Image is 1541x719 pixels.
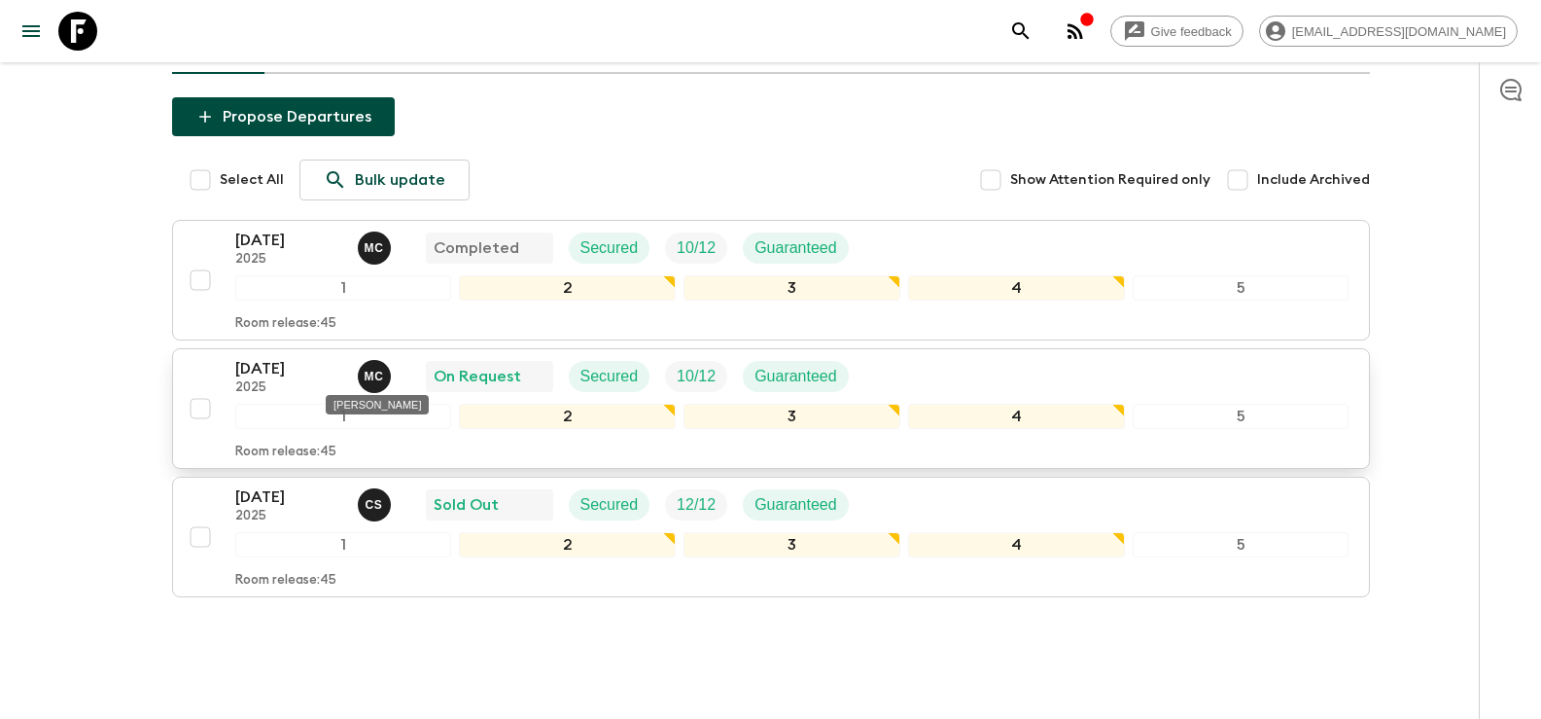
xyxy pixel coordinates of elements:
[358,237,395,253] span: Megan Chinworth
[580,365,639,388] p: Secured
[1133,532,1349,557] div: 5
[754,236,837,260] p: Guaranteed
[459,404,676,429] div: 2
[580,493,639,517] p: Secured
[299,160,470,200] a: Bulk update
[1010,170,1210,190] span: Show Attention Required only
[459,532,676,557] div: 2
[358,360,395,393] button: MC
[459,275,676,301] div: 2
[235,229,342,252] p: [DATE]
[1281,24,1517,39] span: [EMAIL_ADDRESS][DOMAIN_NAME]
[683,532,900,557] div: 3
[665,233,727,264] div: Trip Fill
[366,497,383,513] p: C S
[754,365,837,388] p: Guaranteed
[1133,275,1349,301] div: 5
[235,509,342,524] p: 2025
[12,12,51,51] button: menu
[434,365,521,388] p: On Request
[754,493,837,517] p: Guaranteed
[358,494,395,510] span: Charlie Santiago
[569,233,650,264] div: Secured
[235,573,336,589] p: Room release: 45
[1110,16,1243,47] a: Give feedback
[569,361,650,392] div: Secured
[434,236,519,260] p: Completed
[235,252,342,268] p: 2025
[1259,16,1518,47] div: [EMAIL_ADDRESS][DOMAIN_NAME]
[235,316,336,332] p: Room release: 45
[172,220,1370,341] button: [DATE]2025Megan ChinworthCompletedSecuredTrip FillGuaranteed12345Room release:45
[665,489,727,521] div: Trip Fill
[235,532,452,557] div: 1
[677,236,716,260] p: 10 / 12
[172,477,1370,597] button: [DATE]2025Charlie SantiagoSold OutSecuredTrip FillGuaranteed12345Room release:45
[1140,24,1243,39] span: Give feedback
[677,493,716,517] p: 12 / 12
[683,275,900,301] div: 3
[908,275,1125,301] div: 4
[1133,404,1349,429] div: 5
[235,380,342,396] p: 2025
[235,485,342,509] p: [DATE]
[908,532,1125,557] div: 4
[665,361,727,392] div: Trip Fill
[172,97,395,136] button: Propose Departures
[235,357,342,380] p: [DATE]
[358,366,395,381] span: Megan Chinworth
[580,236,639,260] p: Secured
[365,369,384,384] p: M C
[358,488,395,521] button: CS
[172,348,1370,469] button: [DATE]2025Megan ChinworthOn RequestSecuredTrip FillGuaranteed12345Room release:45
[235,404,452,429] div: 1
[326,395,429,414] div: [PERSON_NAME]
[220,170,284,190] span: Select All
[355,168,445,192] p: Bulk update
[1257,170,1370,190] span: Include Archived
[235,275,452,301] div: 1
[1001,12,1040,51] button: search adventures
[235,445,336,460] p: Room release: 45
[908,404,1125,429] div: 4
[677,365,716,388] p: 10 / 12
[683,404,900,429] div: 3
[434,493,499,517] p: Sold Out
[569,489,650,521] div: Secured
